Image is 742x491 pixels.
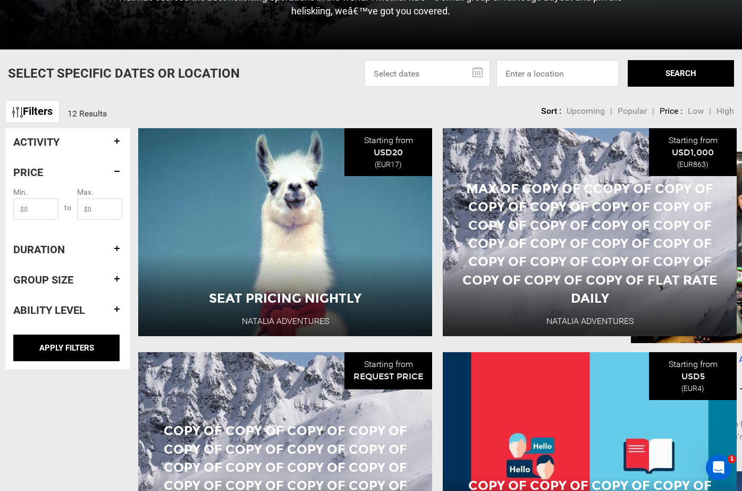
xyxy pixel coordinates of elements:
[13,136,122,148] h4: Activity
[12,107,23,118] img: btn-icon.svg
[77,198,122,220] input: $0
[13,187,28,197] label: Min.
[496,60,619,87] input: Enter a location
[610,105,612,118] li: |
[68,109,107,119] span: 12 Results
[13,167,122,178] h4: Price
[5,100,60,123] a: Filters
[706,455,731,480] iframe: Intercom live chat
[728,455,736,463] span: 1
[541,105,561,118] li: Sort :
[13,304,122,316] h4: Ability Level
[652,105,654,118] li: |
[77,187,94,197] label: Max.
[567,106,605,116] span: Upcoming
[13,274,122,286] h4: Group size
[13,335,120,361] input: APPLY FILTERS
[13,244,122,255] h4: Duration
[8,64,240,82] p: Select Specific Dates Or Location
[618,106,647,116] span: Popular
[688,106,704,116] span: Low
[716,106,734,116] span: High
[365,60,490,87] input: Select dates
[709,105,711,118] li: |
[628,60,734,87] button: SEARCH
[64,186,71,213] label: to
[13,198,58,220] input: $0
[660,105,682,118] li: Price :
